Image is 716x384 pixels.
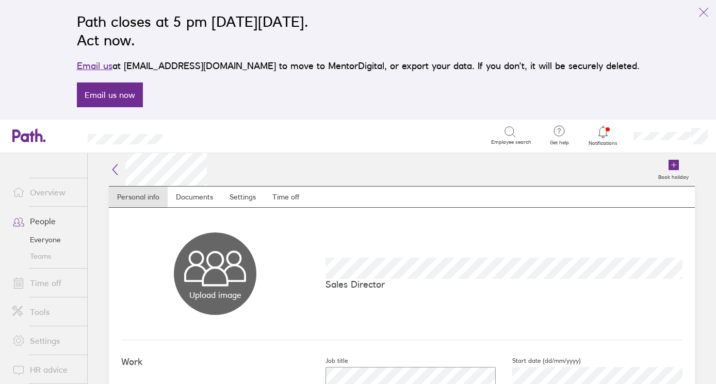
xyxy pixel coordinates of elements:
a: Teams [4,248,87,264]
a: Time off [264,187,307,207]
a: Documents [168,187,221,207]
h2: Path closes at 5 pm [DATE][DATE]. Act now. [77,12,640,49]
a: Overview [4,182,87,203]
h4: Work [121,357,309,368]
a: Settings [4,330,87,351]
a: Personal info [109,187,168,207]
a: Book holiday [652,153,695,186]
a: People [4,211,87,231]
label: Job title [309,357,348,365]
label: Book holiday [652,171,695,180]
p: Sales Director [326,279,682,290]
span: Employee search [491,139,531,145]
a: Email us now [77,82,143,107]
a: Email us [77,60,112,71]
div: Search [191,130,217,140]
span: Get help [543,140,576,146]
a: HR advice [4,359,87,380]
a: Notifications [587,125,620,146]
a: Tools [4,302,87,322]
a: Time off [4,273,87,293]
label: Start date (dd/mm/yyyy) [496,357,581,365]
p: at [EMAIL_ADDRESS][DOMAIN_NAME] to move to MentorDigital, or export your data. If you don’t, it w... [77,59,640,73]
span: Notifications [587,140,620,146]
a: Everyone [4,231,87,248]
a: Settings [221,187,264,207]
